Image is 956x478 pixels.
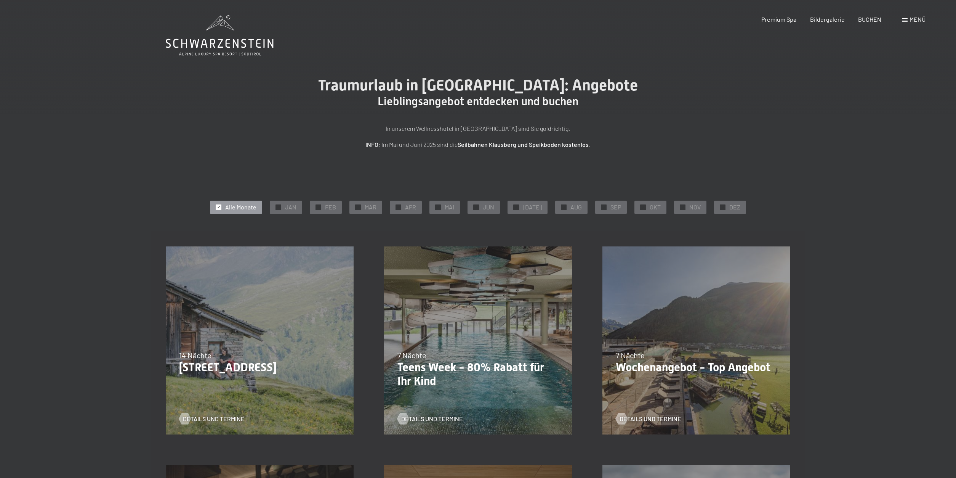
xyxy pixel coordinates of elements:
p: Wochenangebot - Top Angebot [616,361,777,374]
span: ✓ [317,204,320,210]
a: Details und Termine [179,415,245,423]
span: FEB [325,203,336,211]
span: ✓ [397,204,400,210]
span: ✓ [515,204,518,210]
span: ✓ [721,204,724,210]
strong: INFO [365,141,378,148]
span: Traumurlaub in [GEOGRAPHIC_DATA]: Angebote [318,76,638,94]
p: Teens Week - 80% Rabatt für Ihr Kind [397,361,559,388]
span: [DATE] [523,203,542,211]
span: ✓ [681,204,684,210]
span: ✓ [357,204,360,210]
span: MAI [445,203,454,211]
span: ✓ [217,204,220,210]
span: AUG [570,203,582,211]
a: Details und Termine [397,415,463,423]
span: Lieblingsangebot entdecken und buchen [378,95,578,108]
span: APR [405,203,416,211]
span: ✓ [562,204,565,210]
span: SEP [610,203,621,211]
span: Menü [910,16,926,23]
p: In unserem Wellnesshotel in [GEOGRAPHIC_DATA] sind Sie goldrichtig. [288,124,669,134]
span: ✓ [642,204,645,210]
span: Alle Monate [225,203,256,211]
span: 7 Nächte [616,351,645,360]
span: 14 Nächte [179,351,211,360]
span: 7 Nächte [397,351,426,360]
span: ✓ [475,204,478,210]
span: MAR [365,203,376,211]
span: NOV [689,203,701,211]
p: [STREET_ADDRESS] [179,361,340,374]
span: ✓ [277,204,280,210]
a: Premium Spa [761,16,796,23]
p: : Im Mai und Juni 2025 sind die . [288,140,669,150]
strong: Seilbahnen Klausberg und Speikboden kostenlos [458,141,589,148]
span: JUN [483,203,494,211]
span: Details und Termine [620,415,681,423]
span: OKT [650,203,661,211]
a: Bildergalerie [810,16,845,23]
a: BUCHEN [858,16,881,23]
a: Details und Termine [616,415,681,423]
span: Details und Termine [183,415,245,423]
span: Details und Termine [401,415,463,423]
span: DEZ [729,203,740,211]
span: JAN [285,203,296,211]
span: ✓ [437,204,440,210]
span: ✓ [602,204,605,210]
